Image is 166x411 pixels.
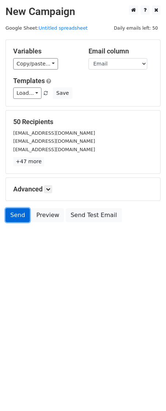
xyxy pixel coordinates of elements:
h5: Advanced [13,185,153,193]
small: [EMAIL_ADDRESS][DOMAIN_NAME] [13,138,95,144]
a: Templates [13,77,45,85]
a: +47 more [13,157,44,166]
h5: 50 Recipients [13,118,153,126]
a: Copy/paste... [13,58,58,70]
a: Daily emails left: 50 [111,25,160,31]
small: [EMAIL_ADDRESS][DOMAIN_NAME] [13,147,95,152]
a: Send [6,208,30,222]
small: [EMAIL_ADDRESS][DOMAIN_NAME] [13,130,95,136]
iframe: Chat Widget [129,376,166,411]
h5: Email column [89,47,153,55]
a: Load... [13,87,41,99]
button: Save [53,87,72,99]
span: Daily emails left: 50 [111,24,160,32]
a: Preview [32,208,64,222]
a: Untitled spreadsheet [39,25,87,31]
h5: Variables [13,47,77,55]
small: Google Sheet: [6,25,88,31]
h2: New Campaign [6,5,160,18]
a: Send Test Email [66,208,122,222]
